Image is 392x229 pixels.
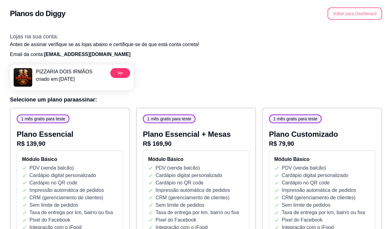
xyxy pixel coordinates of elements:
[29,194,103,201] p: CRM (gerenciamento de clientes)
[274,156,370,163] h4: Módulo Básico
[29,216,70,224] p: Pixel do Facebook
[269,129,375,139] p: Plano Customizado
[156,216,196,224] p: Pixel do Facebook
[145,116,194,122] span: 1 mês gratis para teste
[36,68,92,76] p: PIZZARIA DOIS IRMÃOS
[282,209,365,216] p: Taxa de entrega por km, bairro ou fixa
[29,187,104,194] p: Impressão automática de pedidos
[22,156,118,163] h4: Módulo Básico
[10,41,382,48] p: Antes de assinar verifique se as lojas abaixo e certifique-se de que está conta correta!
[14,68,32,87] img: menu logo
[44,52,130,57] span: [EMAIL_ADDRESS][DOMAIN_NAME]
[282,179,330,187] p: Cardápio no QR code
[29,179,77,187] p: Cardápio no QR code
[282,201,330,209] p: Sem limite de pedidos
[29,164,74,172] p: PDV (venda balcão)
[29,201,78,209] p: Sem limite de pedidos
[17,139,123,148] p: R$ 139,90
[282,164,326,172] p: PDV (venda balcão)
[10,9,65,19] h2: Planos do Diggy
[282,172,348,179] p: Cardápio digital personalizado
[156,187,230,194] p: Impressão automática de pedidos
[29,209,113,216] p: Taxa de entrega por km, bairro ou fixa
[156,172,222,179] p: Cardápio digital personalizado
[17,129,123,139] p: Plano Essencial
[282,187,356,194] p: Impressão automática de pedidos
[156,209,239,216] p: Taxa de entrega por km, bairro ou fixa
[143,129,249,139] p: Plano Essencial + Mesas
[36,76,92,83] p: criado em: [DATE]
[271,116,320,122] span: 1 mês gratis para teste
[10,95,382,104] h3: Selecione um plano para assinar :
[10,64,134,90] a: menu logoPIZZARIA DOIS IRMÃOScriado em:[DATE]Ver
[19,116,68,122] span: 1 mês gratis para teste
[328,11,382,16] a: Voltar para Dashboard
[10,32,382,41] h3: Lojas na sua conta:
[148,156,244,163] h4: Módulo Básico
[110,68,130,78] button: Ver
[29,172,96,179] p: Cardápio digital personalizado
[156,164,200,172] p: PDV (venda balcão)
[156,201,204,209] p: Sem limite de pedidos
[10,51,382,58] p: Email da conta:
[282,216,323,224] p: Pixel do Facebook
[156,194,229,201] p: CRM (gerenciamento de clientes)
[269,139,375,148] p: R$ 79,90
[282,194,355,201] p: CRM (gerenciamento de clientes)
[143,139,249,148] p: R$ 169,90
[156,179,204,187] p: Cardápio no QR code
[328,7,382,20] button: Voltar para Dashboard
